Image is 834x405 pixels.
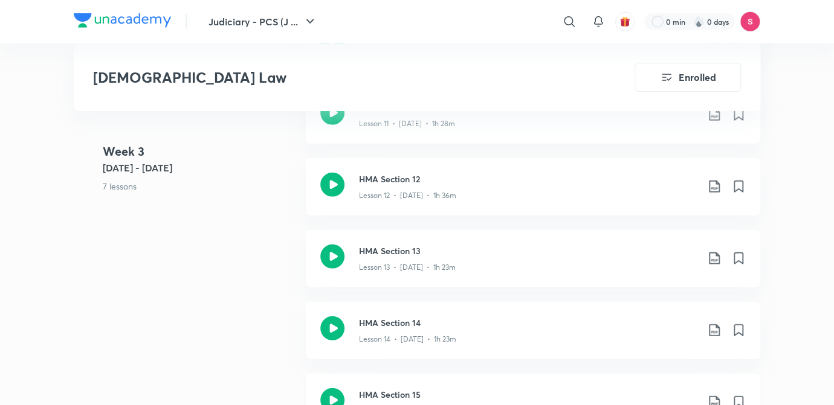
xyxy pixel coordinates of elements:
button: Judiciary - PCS (J ... [201,10,325,34]
p: Lesson 14 • [DATE] • 1h 23m [359,334,456,345]
p: Lesson 11 • [DATE] • 1h 28m [359,118,455,129]
h3: HMA Section 12 [359,173,697,185]
a: HMA Section 14Lesson 14 • [DATE] • 1h 23m [306,302,760,374]
a: HMA Section 13Lesson 13 • [DATE] • 1h 23m [306,230,760,302]
button: avatar [615,12,635,31]
button: Enrolled [635,63,741,92]
a: Company Logo [74,13,171,31]
h5: [DATE] - [DATE] [103,160,296,174]
p: Lesson 13 • [DATE] • 1h 23m [359,262,456,273]
p: Lesson 12 • [DATE] • 1h 36m [359,190,456,201]
a: HMA Section 12Lesson 12 • [DATE] • 1h 36m [306,158,760,230]
h3: HMA Section 13 [359,244,697,257]
img: Company Logo [74,13,171,28]
a: HMA Section 11Lesson 11 • [DATE] • 1h 28m [306,86,760,158]
h4: Week 3 [103,142,296,160]
img: streak [693,16,705,28]
h3: [DEMOGRAPHIC_DATA] Law [93,69,566,86]
h3: HMA Section 14 [359,316,697,329]
h3: HMA Section 15 [359,388,697,401]
img: avatar [619,16,630,27]
img: Sandeep Kumar [740,11,760,32]
p: 7 lessons [103,179,296,192]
